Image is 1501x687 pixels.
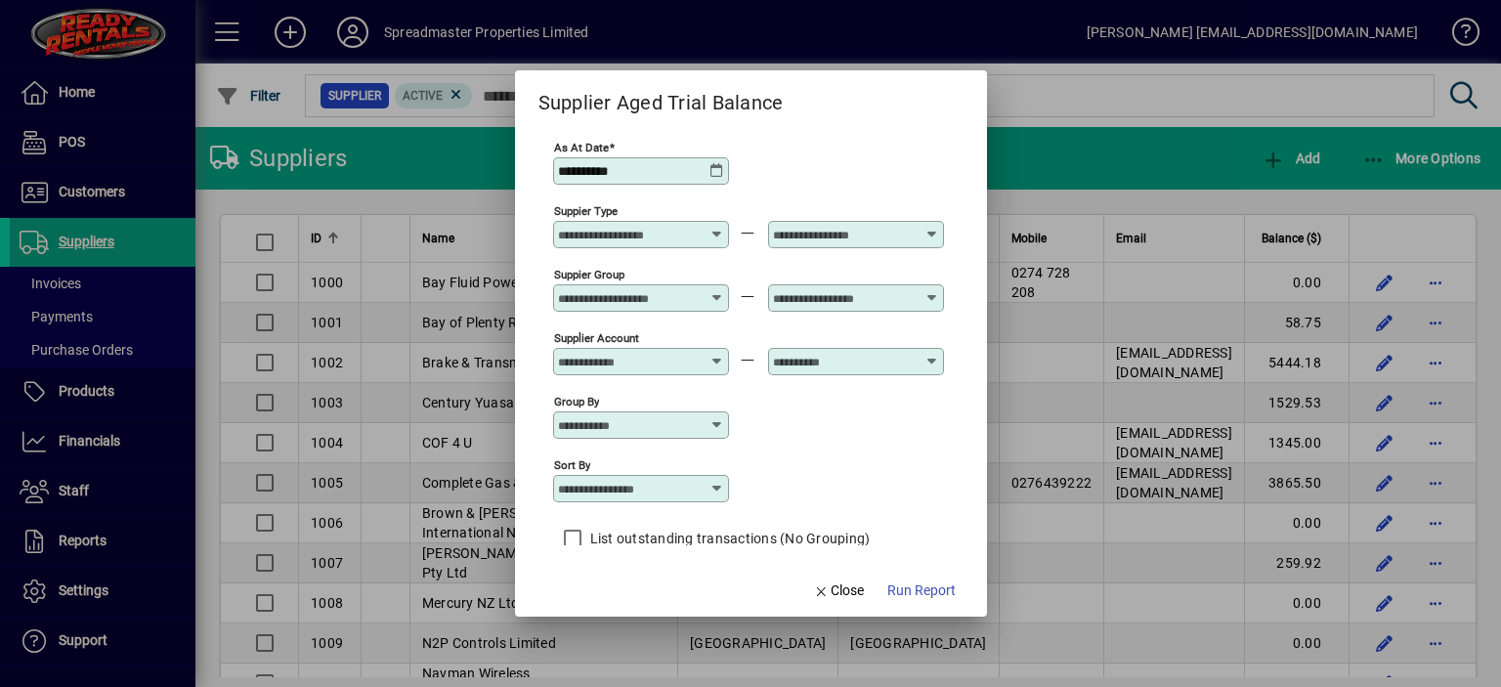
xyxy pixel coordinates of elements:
button: Run Report [879,574,964,609]
span: Close [813,580,864,601]
label: List outstanding transactions (No Grouping) [586,529,871,548]
span: Run Report [887,580,956,601]
mat-label: Supplier Account [554,331,639,345]
mat-label: As at Date [554,141,609,154]
mat-label: Suppier Type [554,204,618,218]
mat-label: Group by [554,395,599,408]
mat-label: Suppier Group [554,268,624,281]
h2: Supplier Aged Trial Balance [515,70,807,118]
mat-label: Sort by [554,458,590,472]
button: Close [805,574,872,609]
